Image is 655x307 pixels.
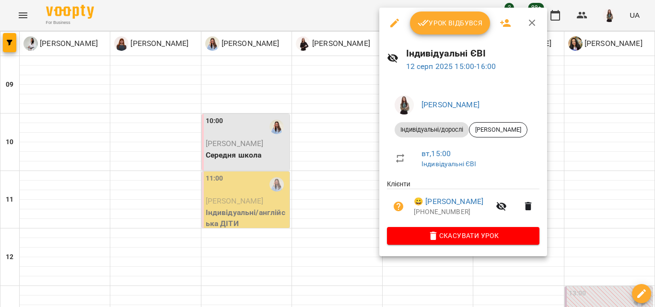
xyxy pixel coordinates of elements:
[421,100,480,109] a: [PERSON_NAME]
[421,160,477,168] a: Індивідуальні ЄВІ
[469,125,527,134] span: [PERSON_NAME]
[387,195,410,218] button: Візит ще не сплачено. Додати оплату?
[421,149,451,158] a: вт , 15:00
[387,179,539,227] ul: Клієнти
[387,227,539,244] button: Скасувати Урок
[410,11,491,34] button: Урок відбувся
[406,62,496,71] a: 12 серп 2025 15:00-16:00
[414,196,483,207] a: 😀 [PERSON_NAME]
[395,230,532,241] span: Скасувати Урок
[418,17,483,29] span: Урок відбувся
[406,46,540,61] h6: Індивідуальні ЄВІ
[395,95,414,114] img: 6aba04e32ee3c657c737aeeda4e83600.jpg
[414,207,490,217] p: [PHONE_NUMBER]
[469,122,527,137] div: [PERSON_NAME]
[395,125,469,134] span: Індивідуальні/дорослі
